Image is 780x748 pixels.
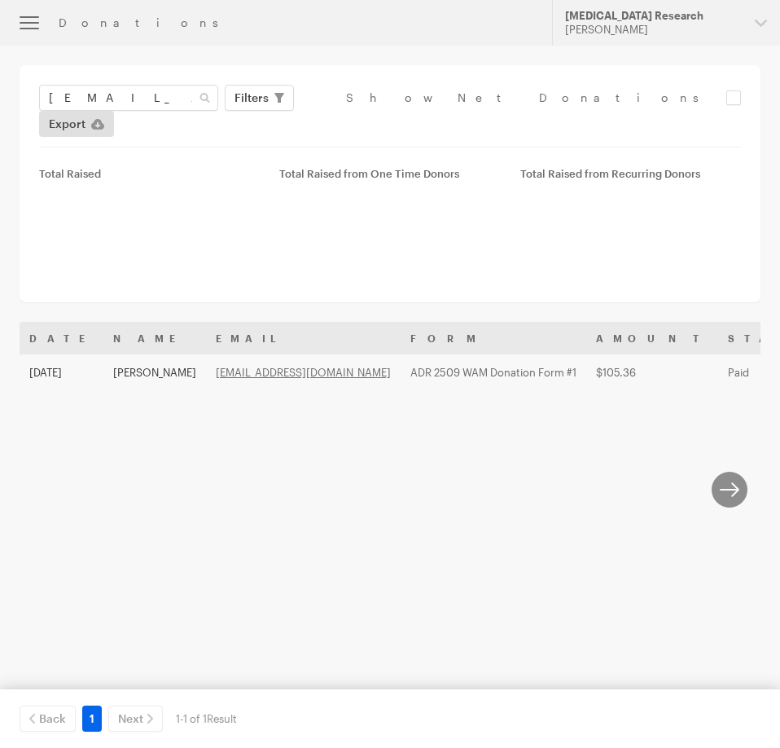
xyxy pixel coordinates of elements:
[39,85,218,111] input: Search Name & Email
[234,88,269,108] span: Filters
[565,23,742,37] div: [PERSON_NAME]
[103,354,206,390] td: [PERSON_NAME]
[176,706,237,732] div: 1-1 of 1
[103,322,206,354] th: Name
[520,167,741,180] div: Total Raised from Recurring Donors
[401,322,586,354] th: Form
[401,354,586,390] td: ADR 2509 WAM Donation Form #1
[586,354,718,390] td: $105.36
[206,322,401,354] th: Email
[39,167,260,180] div: Total Raised
[39,111,114,137] a: Export
[279,167,500,180] div: Total Raised from One Time Donors
[216,366,391,379] a: [EMAIL_ADDRESS][DOMAIN_NAME]
[207,712,237,725] span: Result
[565,9,742,23] div: [MEDICAL_DATA] Research
[20,322,103,354] th: Date
[20,354,103,390] td: [DATE]
[225,85,294,111] button: Filters
[49,114,85,134] span: Export
[586,322,718,354] th: Amount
